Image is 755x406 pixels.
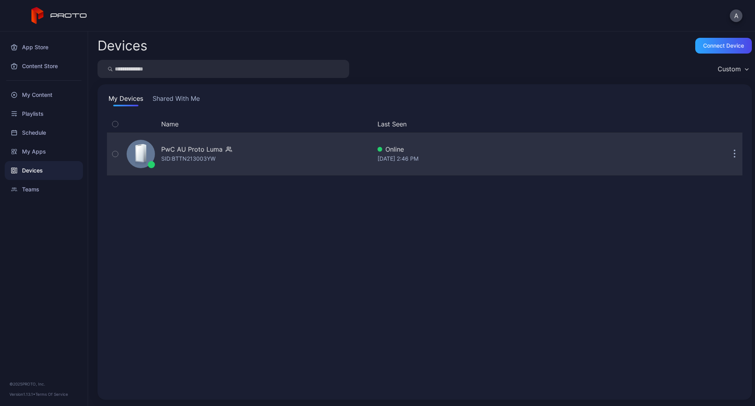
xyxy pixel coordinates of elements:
div: [DATE] 2:46 PM [377,154,643,163]
div: © 2025 PROTO, Inc. [9,381,78,387]
h2: Devices [98,39,147,53]
div: Custom [718,65,741,73]
button: A [730,9,742,22]
a: Schedule [5,123,83,142]
a: App Store [5,38,83,57]
div: Options [727,119,742,129]
div: SID: BTTN213003YW [161,154,215,163]
a: Playlists [5,104,83,123]
button: Last Seen [377,119,640,129]
a: Terms Of Service [35,392,68,397]
a: My Content [5,85,83,104]
a: Teams [5,180,83,199]
button: My Devices [107,94,145,106]
a: My Apps [5,142,83,161]
div: Update Device [646,119,717,129]
div: Online [377,145,643,154]
button: Custom [714,60,752,78]
button: Connect device [695,38,752,54]
span: Version 1.13.1 • [9,392,35,397]
button: Shared With Me [151,94,201,106]
div: PwC AU Proto Luma [161,145,223,154]
button: Name [161,119,179,129]
a: Content Store [5,57,83,76]
a: Devices [5,161,83,180]
div: Connect device [703,43,744,49]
